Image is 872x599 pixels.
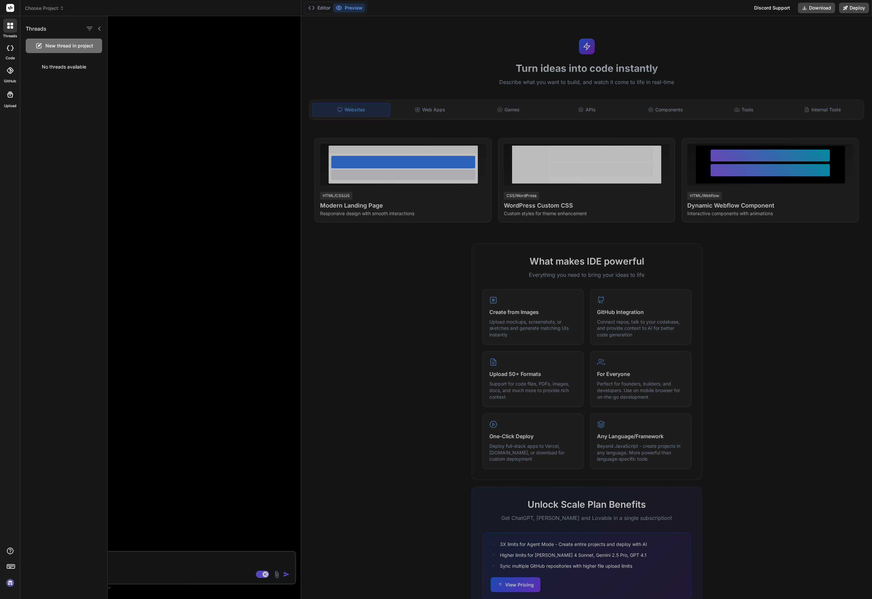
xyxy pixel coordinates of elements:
[26,25,46,33] h1: Threads
[5,577,16,588] img: signin
[306,3,333,13] button: Editor
[20,58,107,75] div: No threads available
[839,3,869,13] button: Deploy
[333,3,365,13] button: Preview
[4,103,16,109] label: Upload
[25,5,64,12] span: Choose Project
[6,55,15,61] label: code
[4,78,16,84] label: GitHub
[798,3,835,13] button: Download
[750,3,794,13] div: Discord Support
[3,33,17,39] label: threads
[45,43,93,49] span: New thread in project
